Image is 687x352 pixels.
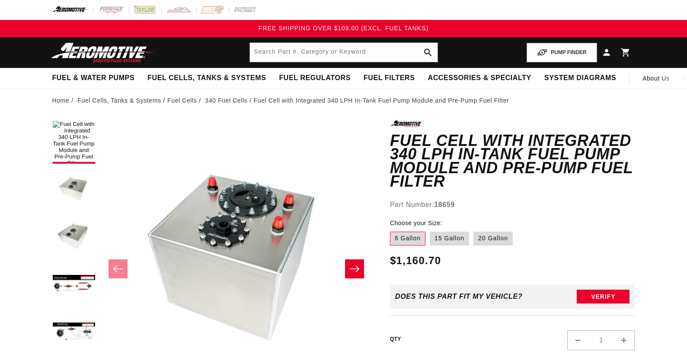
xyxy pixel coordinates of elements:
a: Home [52,96,70,105]
label: QTY [390,336,401,343]
span: Fuel & Water Pumps [52,74,135,83]
summary: Accessories & Specialty [422,68,538,88]
div: Does This part fit My vehicle? [395,293,523,300]
button: search button [419,43,438,62]
label: 6 Gallon [390,232,425,245]
legend: Choose your Size: [390,219,443,228]
li: Fuel Cells [167,96,203,105]
span: Fuel Regulators [279,74,350,83]
nav: breadcrumbs [52,96,635,105]
button: PUMP FINDER [527,43,597,62]
h1: Fuel Cell with Integrated 340 LPH In-Tank Fuel Pump Module and Pre-Pump Fuel Filter [390,134,635,188]
input: Search by Part Number, Category or Keyword [250,43,438,62]
a: About Us [636,68,676,89]
button: Load image 2 in gallery view [52,168,96,211]
span: System Diagrams [544,74,616,83]
label: 20 Gallon [473,232,513,245]
button: Slide right [345,259,364,278]
summary: Fuel Cells, Tanks & Systems [141,68,272,88]
span: About Us [642,75,669,82]
img: Aeromotive [49,42,157,63]
summary: Fuel & Water Pumps [46,68,141,88]
strong: 18659 [434,201,455,208]
button: Slide left [109,259,128,278]
span: Accessories & Specialty [428,74,531,83]
summary: Fuel Regulators [272,68,357,88]
span: $1,160.70 [390,253,441,268]
a: 340 Fuel Cells [205,96,247,105]
label: 15 Gallon [430,232,469,245]
li: Fuel Cell with Integrated 340 LPH In-Tank Fuel Pump Module and Pre-Pump Fuel Filter [254,96,509,105]
button: Verify [577,290,629,304]
summary: Fuel Filters [357,68,422,88]
button: Load image 4 in gallery view [52,263,96,307]
span: Fuel Cells, Tanks & Systems [147,74,266,83]
span: Fuel Filters [364,74,415,83]
button: Load image 1 in gallery view [52,120,96,164]
div: Part Number: [390,199,635,210]
span: FREE SHIPPING OVER $109.00 (EXCL. FUEL TANKS) [259,25,428,32]
summary: System Diagrams [538,68,623,88]
li: Fuel Cells, Tanks & Systems [77,96,167,105]
button: Load image 3 in gallery view [52,216,96,259]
